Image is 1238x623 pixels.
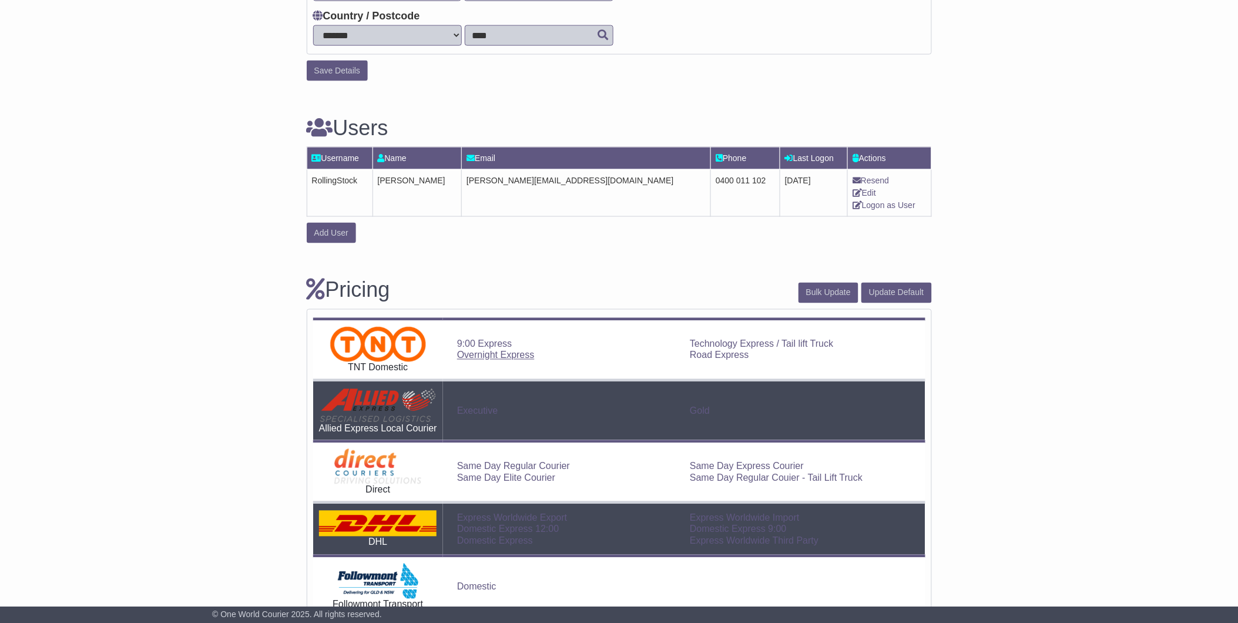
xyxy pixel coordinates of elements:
div: Direct [319,484,437,495]
td: 0400 011 102 [711,169,780,216]
div: Followmont Transport [319,599,437,610]
button: Update Default [861,283,931,303]
div: DHL [319,537,437,548]
img: DHL [319,511,437,537]
button: Save Details [307,61,368,81]
a: Domestic Express 9:00 [690,524,787,534]
img: Allied Express Local Courier [319,388,437,423]
a: Gold [690,406,710,416]
td: Username [307,147,373,169]
a: Express Worldwide Import [690,513,799,523]
a: Overnight Express [457,350,535,360]
td: Actions [848,147,931,169]
a: Technology Express / Tail lift Truck [690,339,833,349]
h3: Users [307,116,932,140]
a: Executive [457,406,498,416]
span: © One World Courier 2025. All rights reserved. [212,609,382,619]
td: [PERSON_NAME][EMAIL_ADDRESS][DOMAIN_NAME] [462,169,711,216]
img: TNT Domestic [330,327,426,362]
td: [DATE] [780,169,847,216]
td: Email [462,147,711,169]
td: RollingStock [307,169,373,216]
a: Logon as User [853,200,915,210]
button: Add User [307,223,356,243]
button: Bulk Update [799,283,858,303]
a: Road Express [690,350,749,360]
a: 9:00 Express [457,339,512,349]
a: Express Worldwide Export [457,513,567,523]
img: Followmont Transport [338,564,418,599]
a: Domestic Express [457,536,533,546]
td: Name [373,147,462,169]
td: [PERSON_NAME] [373,169,462,216]
div: TNT Domestic [319,362,437,373]
h3: Pricing [307,279,799,302]
a: Resend [853,176,889,185]
td: Last Logon [780,147,847,169]
a: Domestic [457,582,496,592]
img: Direct [334,449,421,484]
a: Domestic Express 12:00 [457,524,559,534]
a: Same Day Elite Courier [457,473,555,483]
label: Country / Postcode [313,10,420,23]
div: Allied Express Local Courier [319,423,437,434]
a: Same Day Regular Couier - Tail Lift Truck [690,473,863,483]
a: Same Day Express Courier [690,461,804,471]
a: Express Worldwide Third Party [690,536,818,546]
a: Edit [853,188,876,197]
td: Phone [711,147,780,169]
a: Same Day Regular Courier [457,461,570,471]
